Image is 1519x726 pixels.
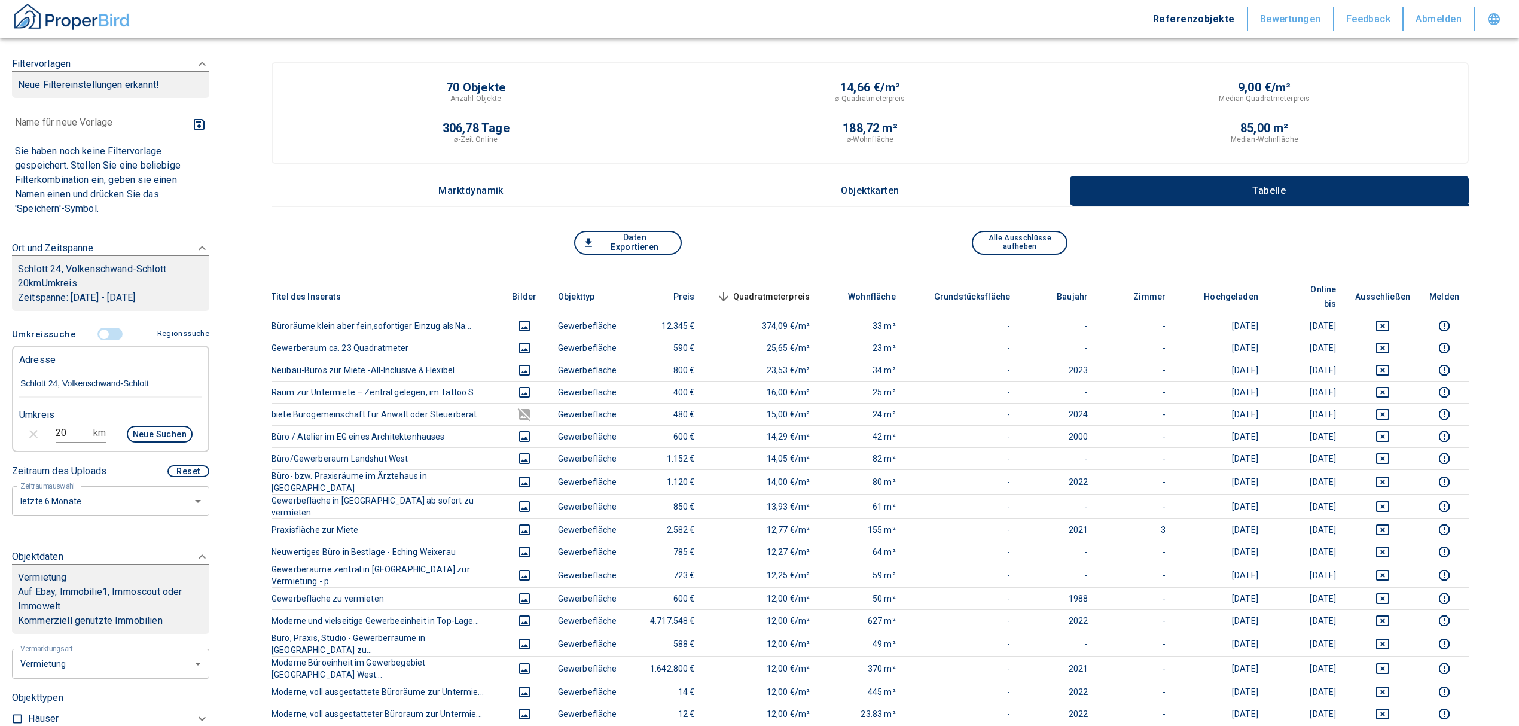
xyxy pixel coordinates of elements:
[1020,541,1097,563] td: -
[1268,563,1346,587] td: [DATE]
[1355,429,1410,444] button: deselect this listing
[704,337,820,359] td: 25,65 €/m²
[548,494,627,518] td: Gewerbefläche
[12,538,209,646] div: ObjektdatenVermietungAuf Ebay, Immobilie1, Immoscout oder ImmoweltKommerziell genutzte Immobilien
[18,291,203,305] p: Zeitspanne: [DATE] - [DATE]
[704,518,820,541] td: 12,77 €/m²
[1097,403,1175,425] td: -
[1355,385,1410,399] button: deselect this listing
[272,469,501,494] th: Büro- bzw. Praxisräume im Ärztehaus in [GEOGRAPHIC_DATA]
[1175,337,1268,359] td: [DATE]
[840,185,900,196] p: Objektkarten
[627,381,704,403] td: 400 €
[1097,587,1175,609] td: -
[704,541,820,563] td: 12,27 €/m²
[510,407,539,422] button: images
[510,707,539,721] button: images
[819,681,905,703] td: 445 m²
[905,359,1020,381] td: -
[627,337,704,359] td: 590 €
[19,370,202,398] input: Adresse ändern
[905,381,1020,403] td: -
[1020,337,1097,359] td: -
[704,681,820,703] td: 12,00 €/m²
[127,426,193,443] button: Neue Suchen
[510,341,539,355] button: images
[272,337,501,359] th: Gewerberaum ca. 23 Quadratmeter
[1355,363,1410,377] button: deselect this listing
[1355,568,1410,582] button: deselect this listing
[905,703,1020,725] td: -
[1429,637,1459,651] button: report this listing
[905,315,1020,337] td: -
[627,587,704,609] td: 600 €
[510,661,539,676] button: images
[272,315,501,337] th: Büroräume klein aber fein,sofortiger Einzug als Na...
[1268,425,1346,447] td: [DATE]
[905,447,1020,469] td: -
[843,122,898,134] p: 188,72 m²
[450,93,502,104] p: Anzahl Objekte
[272,681,501,703] th: Moderne, voll ausgestattete Büroräume zur Untermie...
[272,447,501,469] th: Büro/Gewerberaum Landshut West
[1238,81,1291,93] p: 9,00 €/m²
[905,656,1020,681] td: -
[704,632,820,656] td: 12,00 €/m²
[1175,609,1268,632] td: [DATE]
[1097,656,1175,681] td: -
[510,685,539,699] button: images
[548,681,627,703] td: Gewerbefläche
[1097,681,1175,703] td: -
[819,447,905,469] td: 82 m²
[510,614,539,628] button: images
[627,563,704,587] td: 723 €
[18,571,67,585] p: Vermietung
[627,632,704,656] td: 588 €
[1248,7,1334,31] button: Bewertungen
[12,323,81,346] button: Umkreissuche
[1097,381,1175,403] td: -
[1355,319,1410,333] button: deselect this listing
[12,2,132,36] a: ProperBird Logo and Home Button
[18,78,203,92] p: Neue Filtereinstellungen erkannt!
[272,518,501,541] th: Praxisfläche zur Miete
[1020,563,1097,587] td: -
[19,353,56,367] p: Adresse
[1175,632,1268,656] td: [DATE]
[1097,609,1175,632] td: -
[1268,337,1346,359] td: [DATE]
[627,494,704,518] td: 850 €
[1268,587,1346,609] td: [DATE]
[1268,681,1346,703] td: [DATE]
[1277,282,1336,311] span: Online bis
[627,518,704,541] td: 2.582 €
[272,587,501,609] th: Gewerbefläche zu vermieten
[18,276,203,291] p: 20 km Umkreis
[501,279,548,315] th: Bilder
[272,176,1469,206] div: wrapped label tabs example
[1429,429,1459,444] button: report this listing
[574,231,682,255] button: Daten Exportieren
[704,656,820,681] td: 12,00 €/m²
[12,2,132,32] img: ProperBird Logo and Home Button
[12,323,209,516] div: FiltervorlagenNeue Filtereinstellungen erkannt!
[1175,587,1268,609] td: [DATE]
[1355,475,1410,489] button: deselect this listing
[272,494,501,518] th: Gewerbefläche in [GEOGRAPHIC_DATA] ab sofort zu vermieten
[905,681,1020,703] td: -
[272,403,501,425] th: biete Bürogemeinschaft für Anwalt oder Steuerberat...
[12,229,209,323] div: Ort und ZeitspanneSchlott 24, Volkenschwand-Schlott20kmUmkreisZeitspanne: [DATE] - [DATE]
[446,81,505,93] p: 70 Objekte
[272,381,501,403] th: Raum zur Untermiete – Zentral gelegen, im Tattoo S...
[510,523,539,537] button: images
[1268,494,1346,518] td: [DATE]
[1355,637,1410,651] button: deselect this listing
[1268,518,1346,541] td: [DATE]
[1097,447,1175,469] td: -
[627,403,704,425] td: 480 €
[1231,134,1298,145] p: Median-Wohnfläche
[1185,289,1258,304] span: Hochgeladen
[548,403,627,425] td: Gewerbefläche
[1355,685,1410,699] button: deselect this listing
[1175,541,1268,563] td: [DATE]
